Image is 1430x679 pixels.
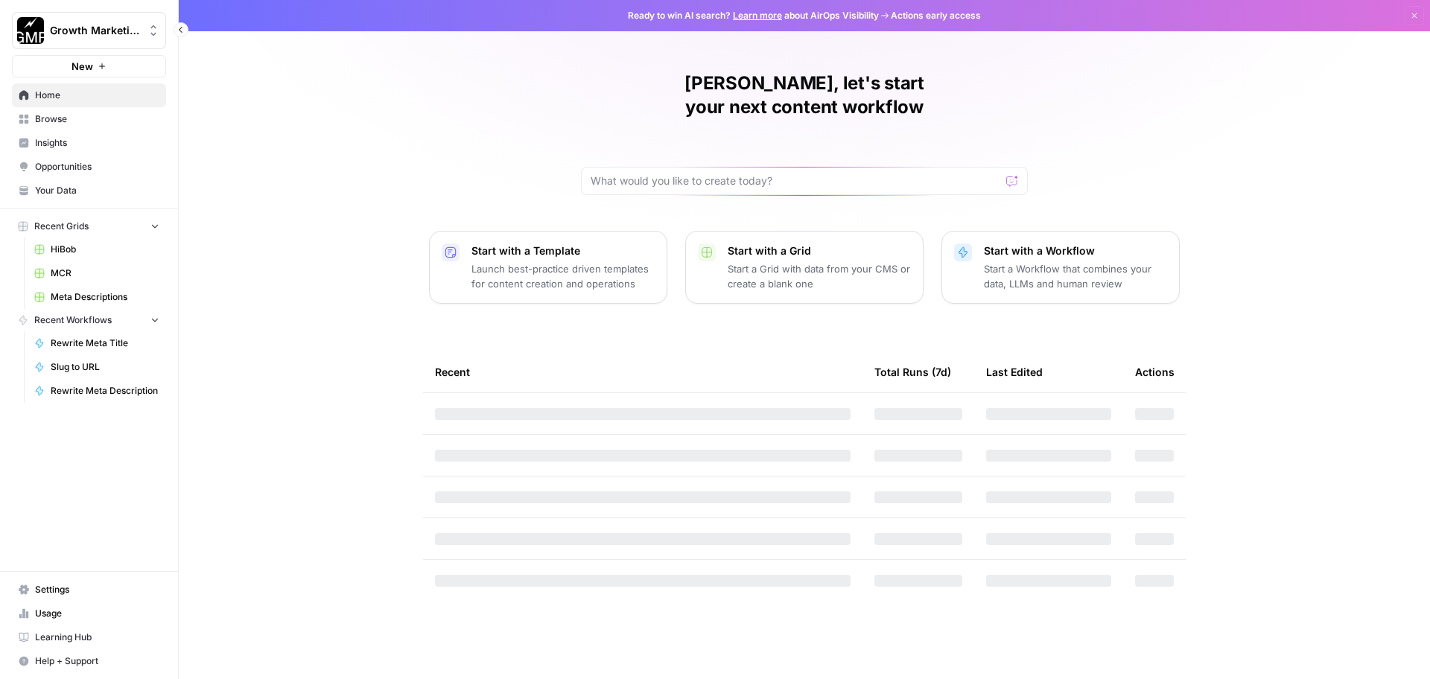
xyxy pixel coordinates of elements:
[591,173,1000,188] input: What would you like to create today?
[12,625,166,649] a: Learning Hub
[435,351,851,392] div: Recent
[12,83,166,107] a: Home
[35,136,159,150] span: Insights
[12,55,166,77] button: New
[941,231,1180,304] button: Start with a WorkflowStart a Workflow that combines your data, LLMs and human review
[51,267,159,280] span: MCR
[12,179,166,203] a: Your Data
[51,290,159,304] span: Meta Descriptions
[35,160,159,173] span: Opportunities
[28,285,166,309] a: Meta Descriptions
[984,261,1167,291] p: Start a Workflow that combines your data, LLMs and human review
[12,309,166,331] button: Recent Workflows
[35,89,159,102] span: Home
[51,243,159,256] span: HiBob
[35,583,159,596] span: Settings
[28,261,166,285] a: MCR
[51,337,159,350] span: Rewrite Meta Title
[12,215,166,238] button: Recent Grids
[685,231,924,304] button: Start with a GridStart a Grid with data from your CMS or create a blank one
[12,12,166,49] button: Workspace: Growth Marketing Pro
[34,220,89,233] span: Recent Grids
[28,379,166,403] a: Rewrite Meta Description
[471,243,655,258] p: Start with a Template
[728,261,911,291] p: Start a Grid with data from your CMS or create a blank one
[28,238,166,261] a: HiBob
[28,331,166,355] a: Rewrite Meta Title
[728,243,911,258] p: Start with a Grid
[1135,351,1175,392] div: Actions
[984,243,1167,258] p: Start with a Workflow
[35,184,159,197] span: Your Data
[51,360,159,374] span: Slug to URL
[874,351,951,392] div: Total Runs (7d)
[12,602,166,625] a: Usage
[35,654,159,668] span: Help + Support
[581,71,1028,119] h1: [PERSON_NAME], let's start your next content workflow
[12,131,166,155] a: Insights
[429,231,667,304] button: Start with a TemplateLaunch best-practice driven templates for content creation and operations
[471,261,655,291] p: Launch best-practice driven templates for content creation and operations
[50,23,140,38] span: Growth Marketing Pro
[986,351,1043,392] div: Last Edited
[35,607,159,620] span: Usage
[71,59,93,74] span: New
[891,9,981,22] span: Actions early access
[34,313,112,327] span: Recent Workflows
[12,578,166,602] a: Settings
[17,17,44,44] img: Growth Marketing Pro Logo
[28,355,166,379] a: Slug to URL
[628,9,879,22] span: Ready to win AI search? about AirOps Visibility
[12,649,166,673] button: Help + Support
[51,384,159,398] span: Rewrite Meta Description
[12,107,166,131] a: Browse
[733,10,782,21] a: Learn more
[35,631,159,644] span: Learning Hub
[12,155,166,179] a: Opportunities
[35,112,159,126] span: Browse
